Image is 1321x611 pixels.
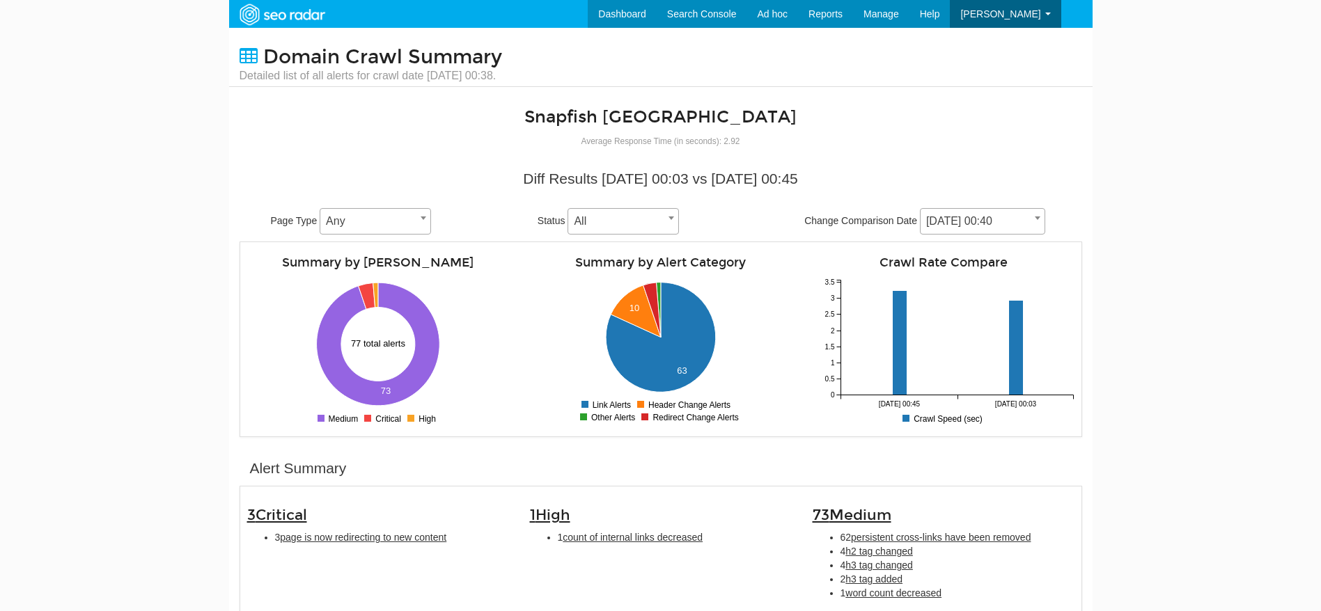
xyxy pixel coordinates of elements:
span: 08/31/2025 00:40 [921,212,1045,231]
li: 2 [841,572,1074,586]
span: 3 [247,506,307,524]
span: 08/31/2025 00:40 [920,208,1045,235]
li: 4 [841,544,1074,558]
tspan: 0.5 [824,375,834,383]
span: h3 tag changed [845,560,913,571]
small: Detailed list of all alerts for crawl date [DATE] 00:38. [240,68,502,84]
tspan: 3 [830,294,834,302]
text: 77 total alerts [351,338,406,349]
img: SEORadar [234,2,330,27]
span: Page Type [271,215,318,226]
span: h3 tag added [845,573,902,585]
span: 73 [813,506,891,524]
div: Alert Summary [250,458,347,479]
span: [PERSON_NAME] [960,8,1040,19]
h4: Summary by [PERSON_NAME] [247,256,509,269]
span: Reports [808,8,843,19]
tspan: [DATE] 00:45 [878,400,920,408]
span: word count decreased [845,587,941,598]
span: Help [920,8,940,19]
small: Average Response Time (in seconds): 2.92 [581,136,740,146]
span: Manage [863,8,899,19]
div: Diff Results [DATE] 00:03 vs [DATE] 00:45 [250,168,1072,189]
li: 1 [558,530,792,544]
tspan: 2.5 [824,310,834,318]
span: Search Console [667,8,737,19]
li: 3 [275,530,509,544]
li: 1 [841,586,1074,600]
span: Any [320,208,431,235]
span: count of internal links decreased [563,532,703,543]
h4: Crawl Rate Compare [813,256,1074,269]
li: 62 [841,530,1074,544]
h4: Summary by Alert Category [530,256,792,269]
span: Any [320,212,430,231]
span: persistent cross-links have been removed [851,532,1031,543]
span: page is now redirecting to new content [280,532,446,543]
span: Medium [829,506,891,524]
span: All [568,208,679,235]
span: Domain Crawl Summary [263,45,502,69]
li: 4 [841,558,1074,572]
span: All [568,212,678,231]
tspan: 1 [830,359,834,367]
span: 1 [530,506,570,524]
a: Snapfish [GEOGRAPHIC_DATA] [524,106,797,127]
span: h2 tag changed [845,546,913,557]
span: Status [538,215,565,226]
span: Change Comparison Date [804,215,917,226]
tspan: 0 [830,391,834,399]
span: Critical [256,506,307,524]
tspan: [DATE] 00:03 [994,400,1036,408]
tspan: 2 [830,327,834,335]
tspan: 3.5 [824,278,834,286]
span: High [536,506,570,524]
span: Ad hoc [757,8,788,19]
tspan: 1.5 [824,343,834,351]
